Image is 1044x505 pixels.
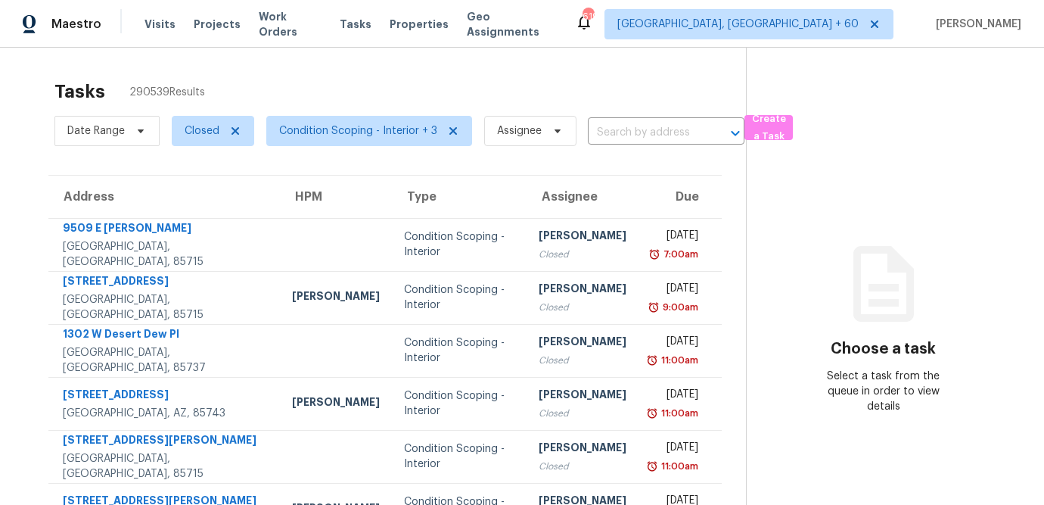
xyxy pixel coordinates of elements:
[539,353,626,368] div: Closed
[63,326,268,345] div: 1302 W Desert Dew Pl
[527,176,639,218] th: Assignee
[539,228,626,247] div: [PERSON_NAME]
[292,288,380,307] div: [PERSON_NAME]
[63,273,268,292] div: [STREET_ADDRESS]
[279,123,437,139] span: Condition Scoping - Interior + 3
[194,17,241,32] span: Projects
[658,406,698,421] div: 11:00am
[648,300,660,315] img: Overdue Alarm Icon
[129,85,205,100] span: 290539 Results
[539,459,626,474] div: Closed
[539,387,626,406] div: [PERSON_NAME]
[648,247,660,262] img: Overdue Alarm Icon
[404,282,514,313] div: Condition Scoping - Interior
[185,123,219,139] span: Closed
[51,17,101,32] span: Maestro
[539,281,626,300] div: [PERSON_NAME]
[144,17,176,32] span: Visits
[54,84,105,99] h2: Tasks
[639,176,722,218] th: Due
[539,440,626,459] div: [PERSON_NAME]
[63,345,268,376] div: [GEOGRAPHIC_DATA], [GEOGRAPHIC_DATA], 85737
[831,341,936,357] h3: Choose a task
[467,9,557,39] span: Geo Assignments
[651,334,699,353] div: [DATE]
[646,353,658,368] img: Overdue Alarm Icon
[404,229,514,260] div: Condition Scoping - Interior
[588,121,702,145] input: Search by address
[63,387,268,406] div: [STREET_ADDRESS]
[48,176,280,218] th: Address
[646,459,658,474] img: Overdue Alarm Icon
[744,115,793,140] button: Create a Task
[390,17,449,32] span: Properties
[392,176,526,218] th: Type
[583,9,593,24] div: 619
[259,9,322,39] span: Work Orders
[660,300,698,315] div: 9:00am
[63,239,268,270] div: [GEOGRAPHIC_DATA], [GEOGRAPHIC_DATA], 85715
[815,369,951,414] div: Select a task from the queue in order to view details
[280,176,392,218] th: HPM
[539,334,626,353] div: [PERSON_NAME]
[660,247,698,262] div: 7:00am
[539,406,626,421] div: Closed
[651,440,699,459] div: [DATE]
[646,406,658,421] img: Overdue Alarm Icon
[63,451,268,482] div: [GEOGRAPHIC_DATA], [GEOGRAPHIC_DATA], 85715
[292,394,380,413] div: [PERSON_NAME]
[752,111,785,145] span: Create a Task
[63,292,268,323] div: [GEOGRAPHIC_DATA], [GEOGRAPHIC_DATA], 85715
[658,353,698,368] div: 11:00am
[404,441,514,472] div: Condition Scoping - Interior
[63,220,268,239] div: 9509 E [PERSON_NAME]
[63,432,268,451] div: [STREET_ADDRESS][PERSON_NAME]
[497,123,542,139] span: Assignee
[539,300,626,315] div: Closed
[725,123,746,144] button: Open
[404,335,514,366] div: Condition Scoping - Interior
[404,388,514,419] div: Condition Scoping - Interior
[651,281,699,300] div: [DATE]
[539,247,626,262] div: Closed
[651,387,699,406] div: [DATE]
[63,406,268,421] div: [GEOGRAPHIC_DATA], AZ, 85743
[658,459,698,474] div: 11:00am
[930,17,1021,32] span: [PERSON_NAME]
[67,123,125,139] span: Date Range
[617,17,859,32] span: [GEOGRAPHIC_DATA], [GEOGRAPHIC_DATA] + 60
[651,228,699,247] div: [DATE]
[340,19,371,30] span: Tasks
